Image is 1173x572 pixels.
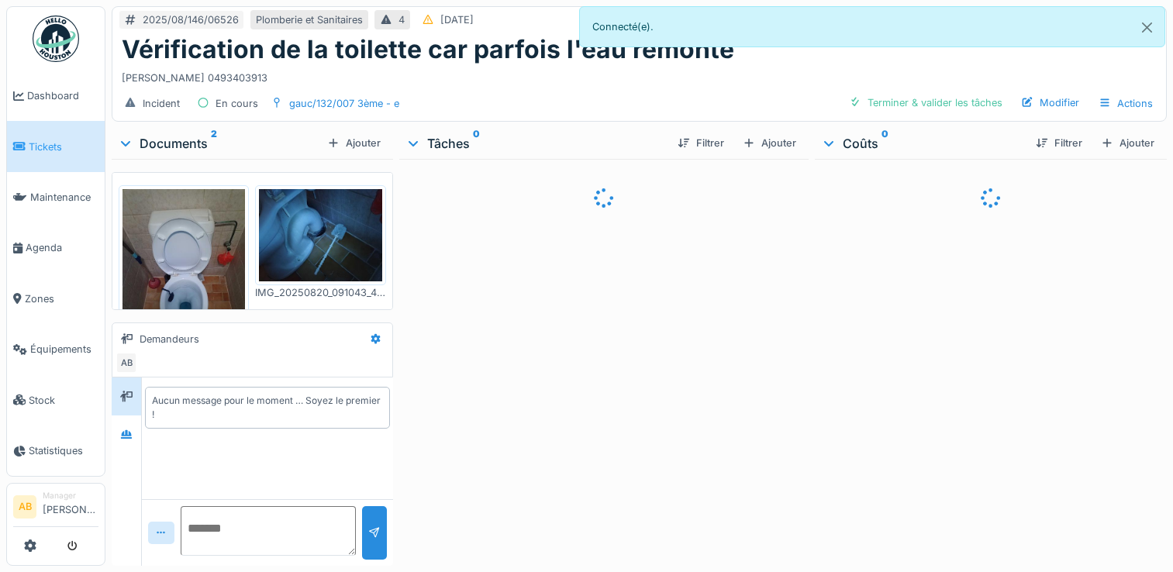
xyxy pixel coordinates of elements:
div: Coûts [821,134,1023,153]
span: Maintenance [30,190,98,205]
span: Statistiques [29,443,98,458]
div: Filtrer [1030,133,1088,153]
sup: 0 [881,134,888,153]
a: Agenda [7,222,105,273]
h1: Vérification de la toilette car parfois l'eau remonte [122,35,734,64]
a: Stock [7,374,105,425]
a: Équipements [7,324,105,374]
span: Dashboard [27,88,98,103]
div: AB [116,352,137,374]
div: En cours [216,96,258,111]
div: Tâches [405,134,665,153]
div: Aucun message pour le moment … Soyez le premier ! [152,394,383,422]
a: AB Manager[PERSON_NAME] [13,490,98,527]
button: Close [1130,7,1164,48]
img: Badge_color-CXgf-gQk.svg [33,16,79,62]
sup: 0 [473,134,480,153]
div: Documents [118,134,321,153]
span: Stock [29,393,98,408]
a: Dashboard [7,71,105,121]
div: Filtrer [671,133,730,153]
div: Manager [43,490,98,501]
span: Agenda [26,240,98,255]
div: Ajouter [1095,133,1161,153]
div: 4 [398,12,405,27]
div: Ajouter [737,133,802,153]
a: Tickets [7,121,105,171]
span: Tickets [29,140,98,154]
span: Équipements [30,342,98,357]
span: Zones [25,291,98,306]
div: Demandeurs [140,332,199,346]
img: 2tyfxfh5fvp9t415wy3yngjedyyn [259,189,381,281]
div: gauc/132/007 3ème - e [289,96,399,111]
div: Terminer & valider les tâches [843,92,1009,113]
div: [DATE] [440,12,474,27]
div: Ajouter [321,133,387,153]
a: Maintenance [7,172,105,222]
div: Incident [143,96,180,111]
a: Statistiques [7,426,105,476]
li: [PERSON_NAME] [43,490,98,523]
img: z6icsbhf1kjj9v13616k5qbvv1np [122,189,245,353]
a: Zones [7,274,105,324]
div: Actions [1092,92,1160,115]
sup: 2 [211,134,217,153]
div: 2025/08/146/06526 [143,12,239,27]
div: Connecté(e). [579,6,1166,47]
div: Modifier [1015,92,1085,113]
div: IMG_20250820_091043_437.jpg [255,285,385,300]
div: [PERSON_NAME] 0493403913 [122,64,1157,85]
li: AB [13,495,36,519]
div: Plomberie et Sanitaires [256,12,363,27]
